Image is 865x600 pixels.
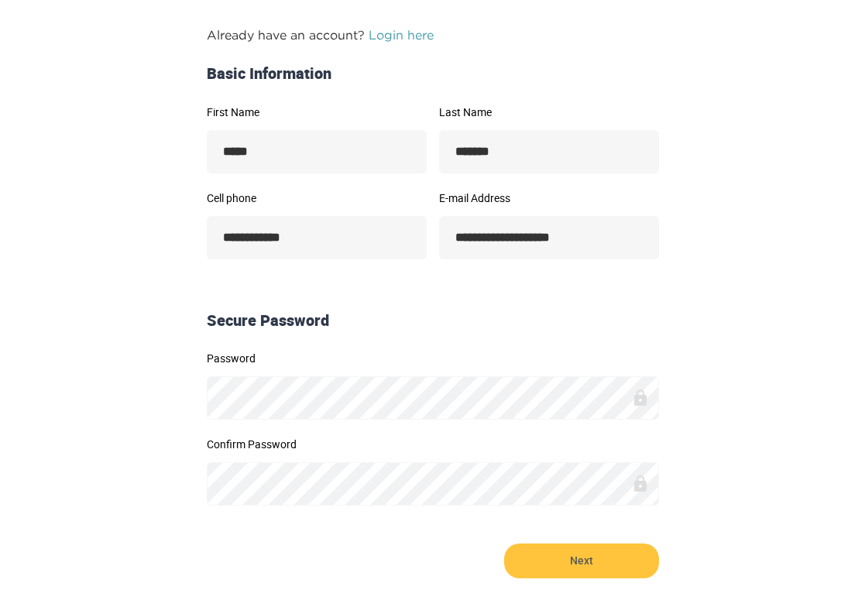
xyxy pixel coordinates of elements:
[439,193,659,204] label: E-mail Address
[201,310,665,332] div: Secure Password
[207,107,427,118] label: First Name
[201,63,665,85] div: Basic Information
[207,193,427,204] label: Cell phone
[369,28,434,42] a: Login here
[207,439,659,450] label: Confirm Password
[207,26,659,44] p: Already have an account?
[207,353,659,364] label: Password
[439,107,659,118] label: Last Name
[504,543,659,578] button: Next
